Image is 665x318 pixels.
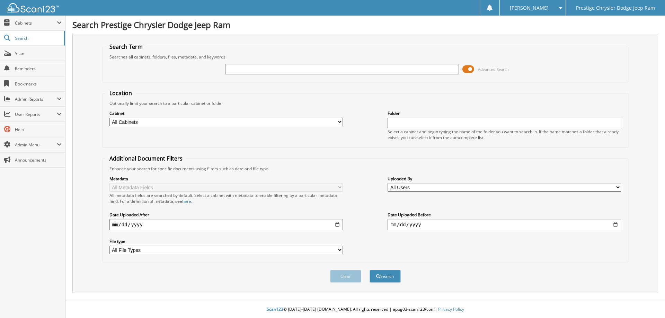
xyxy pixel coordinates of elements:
[109,219,343,230] input: start
[267,306,283,312] span: Scan123
[182,198,191,204] a: here
[370,270,401,283] button: Search
[15,66,62,72] span: Reminders
[109,176,343,182] label: Metadata
[72,19,658,30] h1: Search Prestige Chrysler Dodge Jeep Ram
[15,111,57,117] span: User Reports
[15,35,61,41] span: Search
[15,20,57,26] span: Cabinets
[109,192,343,204] div: All metadata fields are searched by default. Select a cabinet with metadata to enable filtering b...
[15,142,57,148] span: Admin Menu
[15,96,57,102] span: Admin Reports
[106,166,625,172] div: Enhance your search for specific documents using filters such as date and file type.
[106,54,625,60] div: Searches all cabinets, folders, files, metadata, and keywords
[106,89,135,97] legend: Location
[109,110,343,116] label: Cabinet
[388,110,621,116] label: Folder
[388,219,621,230] input: end
[15,51,62,56] span: Scan
[15,157,62,163] span: Announcements
[109,238,343,244] label: File type
[65,301,665,318] div: © [DATE]-[DATE] [DOMAIN_NAME]. All rights reserved | appg03-scan123-com |
[388,212,621,218] label: Date Uploaded Before
[15,81,62,87] span: Bookmarks
[15,127,62,133] span: Help
[109,212,343,218] label: Date Uploaded After
[106,155,186,162] legend: Additional Document Filters
[106,43,146,51] legend: Search Term
[106,100,625,106] div: Optionally limit your search to a particular cabinet or folder
[388,176,621,182] label: Uploaded By
[388,129,621,140] div: Select a cabinet and begin typing the name of the folder you want to search in. If the name match...
[576,6,655,10] span: Prestige Chrysler Dodge Jeep Ram
[438,306,464,312] a: Privacy Policy
[7,3,59,12] img: scan123-logo-white.svg
[478,67,509,72] span: Advanced Search
[510,6,549,10] span: [PERSON_NAME]
[330,270,361,283] button: Clear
